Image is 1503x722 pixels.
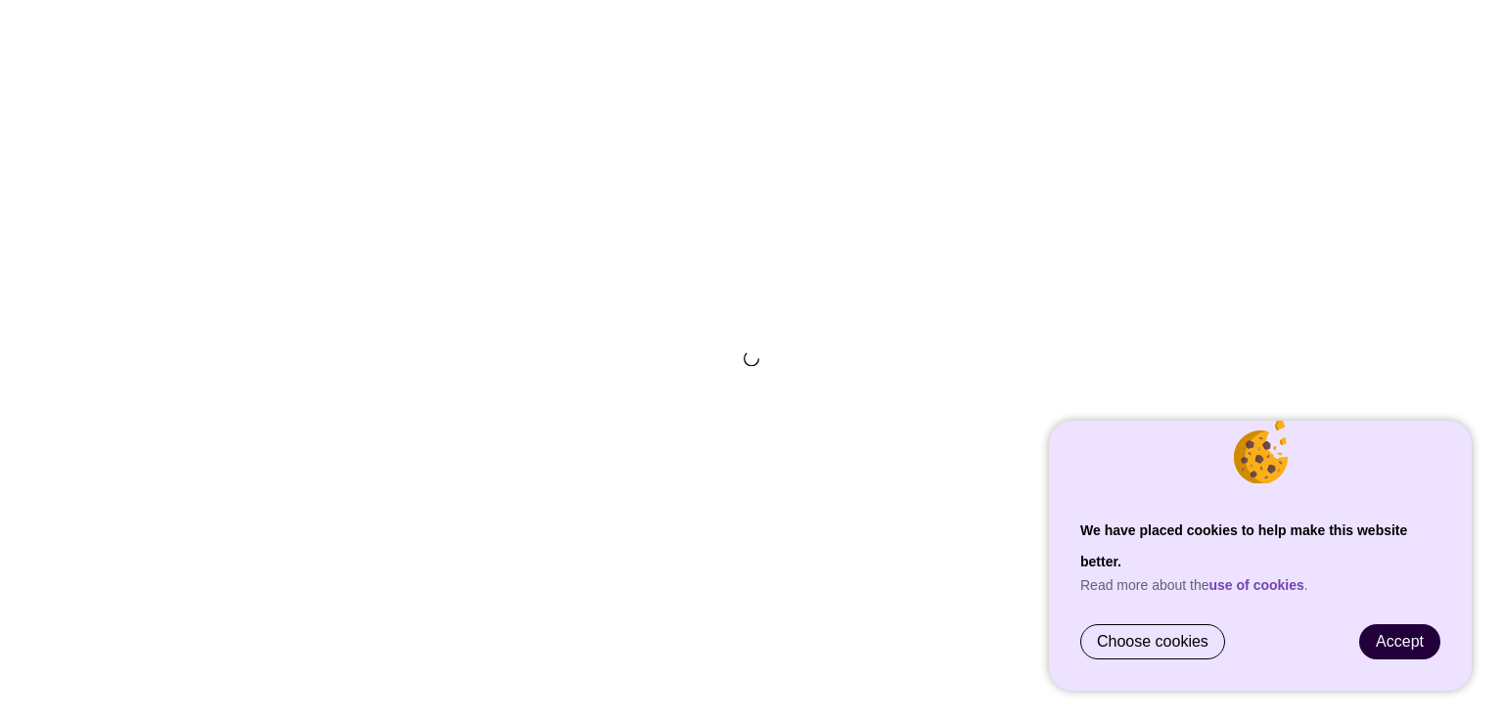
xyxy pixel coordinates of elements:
a: Accept [1360,625,1439,658]
p: Read more about the . [1080,577,1440,593]
span: Accept [1376,633,1424,650]
strong: We have placed cookies to help make this website better. [1080,522,1407,569]
a: use of cookies [1209,577,1304,593]
a: Choose cookies [1081,625,1224,658]
span: Choose cookies [1097,633,1208,651]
